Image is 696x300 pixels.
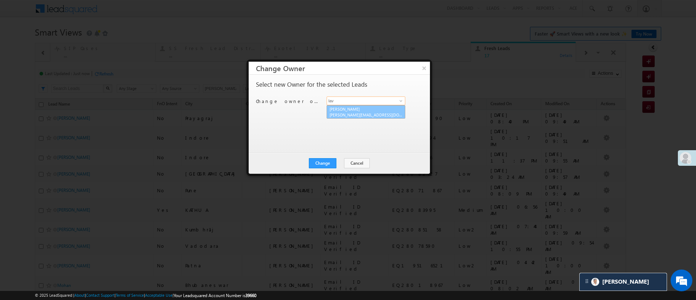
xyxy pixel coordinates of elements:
[119,4,136,21] div: Minimize live chat window
[35,292,256,299] span: © 2025 LeadSquared | | | | |
[395,97,405,104] a: Show All Items
[327,96,405,105] input: Type to Search
[309,158,336,168] button: Change
[9,67,132,217] textarea: Type your message and hit 'Enter'
[591,278,599,286] img: Carter
[602,278,649,285] span: Carter
[74,293,85,297] a: About
[418,62,430,74] button: ×
[579,273,667,291] div: carter-dragCarter[PERSON_NAME]
[12,38,30,48] img: d_60004797649_company_0_60004797649
[327,105,405,119] a: [PERSON_NAME]
[145,293,173,297] a: Acceptable Use
[256,81,367,88] p: Select new Owner for the selected Leads
[256,98,321,104] p: Change owner of 4 leads to
[584,278,590,284] img: carter-drag
[86,293,115,297] a: Contact Support
[99,223,132,233] em: Start Chat
[174,293,256,298] span: Your Leadsquared Account Number is
[245,293,256,298] span: 39660
[256,62,430,74] h3: Change Owner
[344,158,370,168] button: Cancel
[38,38,122,48] div: Chat with us now
[330,112,402,118] span: [PERSON_NAME][EMAIL_ADDRESS][DOMAIN_NAME]
[116,293,144,297] a: Terms of Service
